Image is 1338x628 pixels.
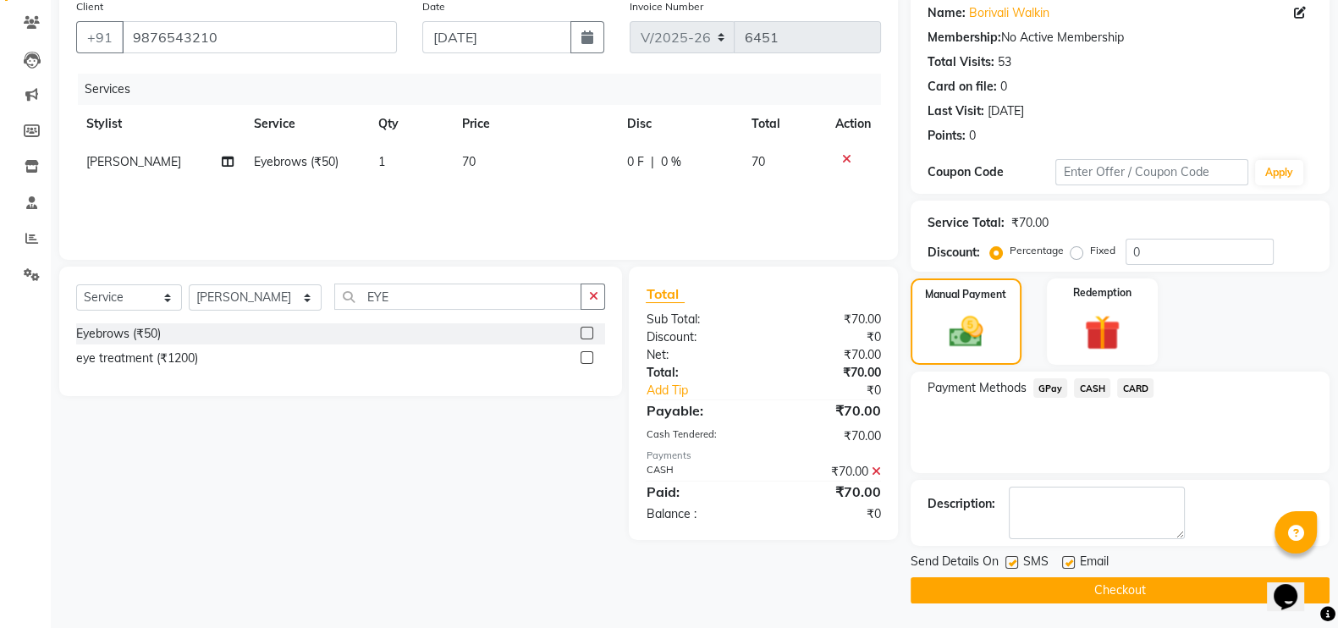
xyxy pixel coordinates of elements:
[928,29,1313,47] div: No Active Membership
[825,105,881,143] th: Action
[1010,243,1064,258] label: Percentage
[1080,553,1109,574] span: Email
[763,505,894,523] div: ₹0
[646,285,685,303] span: Total
[1267,560,1321,611] iframe: chat widget
[928,495,995,513] div: Description:
[1055,159,1248,185] input: Enter Offer / Coupon Code
[334,284,582,310] input: Search or Scan
[368,105,451,143] th: Qty
[462,154,476,169] span: 70
[939,312,994,351] img: _cash.svg
[76,325,161,343] div: Eyebrows (₹50)
[651,153,654,171] span: |
[1117,378,1154,398] span: CARD
[1011,214,1049,232] div: ₹70.00
[633,427,763,445] div: Cash Tendered:
[452,105,617,143] th: Price
[627,153,644,171] span: 0 F
[785,382,894,399] div: ₹0
[1255,160,1303,185] button: Apply
[633,328,763,346] div: Discount:
[911,577,1330,603] button: Checkout
[752,154,765,169] span: 70
[928,163,1056,181] div: Coupon Code
[988,102,1024,120] div: [DATE]
[76,21,124,53] button: +91
[633,382,785,399] a: Add Tip
[763,482,894,502] div: ₹70.00
[661,153,681,171] span: 0 %
[617,105,741,143] th: Disc
[763,427,894,445] div: ₹70.00
[928,29,1001,47] div: Membership:
[633,346,763,364] div: Net:
[928,53,994,71] div: Total Visits:
[76,105,244,143] th: Stylist
[633,505,763,523] div: Balance :
[969,127,976,145] div: 0
[998,53,1011,71] div: 53
[633,400,763,421] div: Payable:
[254,154,339,169] span: Eyebrows (₹50)
[78,74,894,105] div: Services
[763,311,894,328] div: ₹70.00
[122,21,397,53] input: Search by Name/Mobile/Email/Code
[1023,553,1049,574] span: SMS
[244,105,368,143] th: Service
[1074,378,1110,398] span: CASH
[763,364,894,382] div: ₹70.00
[928,78,997,96] div: Card on file:
[646,449,880,463] div: Payments
[633,463,763,481] div: CASH
[1073,311,1131,355] img: _gift.svg
[86,154,181,169] span: [PERSON_NAME]
[763,400,894,421] div: ₹70.00
[633,482,763,502] div: Paid:
[928,4,966,22] div: Name:
[1033,378,1068,398] span: GPay
[763,328,894,346] div: ₹0
[1090,243,1115,258] label: Fixed
[633,364,763,382] div: Total:
[928,214,1005,232] div: Service Total:
[911,553,999,574] span: Send Details On
[925,287,1006,302] label: Manual Payment
[763,346,894,364] div: ₹70.00
[928,379,1027,397] span: Payment Methods
[741,105,825,143] th: Total
[378,154,385,169] span: 1
[928,102,984,120] div: Last Visit:
[1073,285,1132,300] label: Redemption
[928,127,966,145] div: Points:
[763,463,894,481] div: ₹70.00
[1000,78,1007,96] div: 0
[76,350,198,367] div: eye treatment (₹1200)
[969,4,1049,22] a: Borivali Walkin
[928,244,980,262] div: Discount:
[633,311,763,328] div: Sub Total:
